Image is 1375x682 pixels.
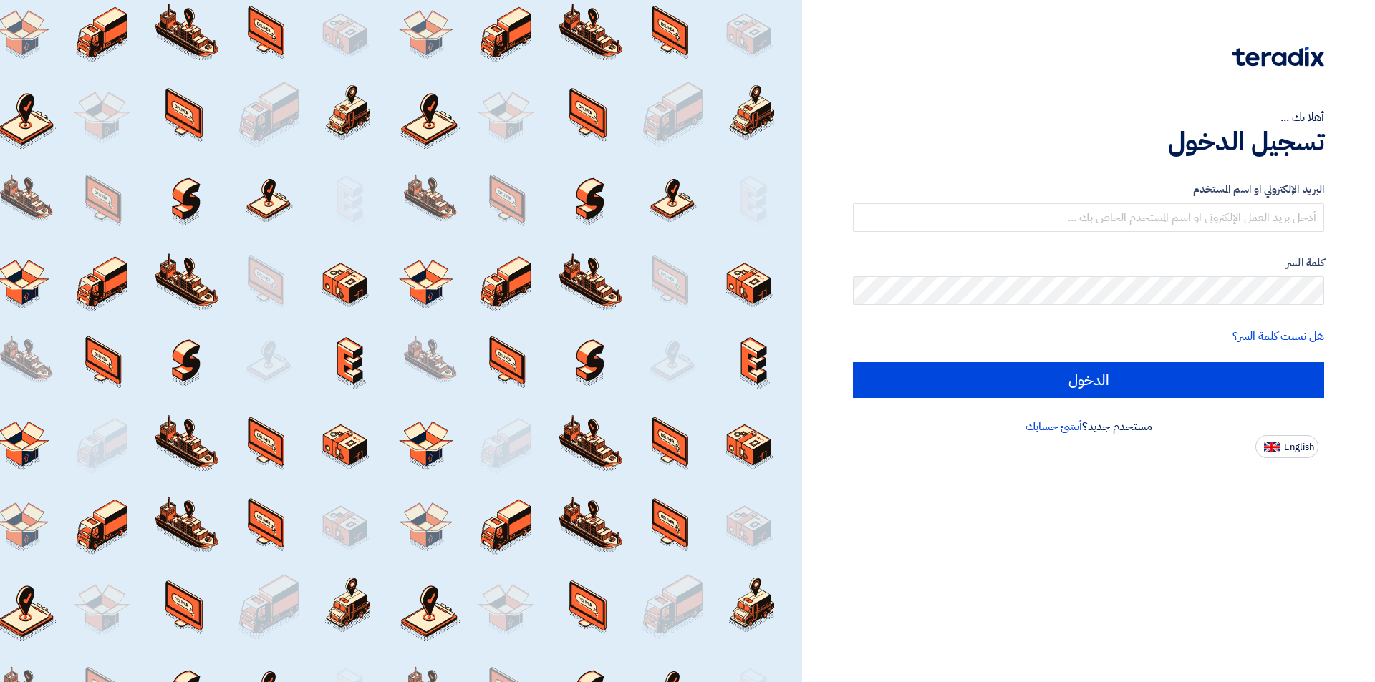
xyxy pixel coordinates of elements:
div: مستخدم جديد؟ [853,418,1324,435]
div: أهلا بك ... [853,109,1324,126]
input: الدخول [853,362,1324,398]
h1: تسجيل الدخول [853,126,1324,157]
img: en-US.png [1264,442,1280,452]
label: كلمة السر [853,255,1324,271]
a: هل نسيت كلمة السر؟ [1232,328,1324,345]
span: English [1284,442,1314,452]
button: English [1255,435,1318,458]
img: Teradix logo [1232,47,1324,67]
input: أدخل بريد العمل الإلكتروني او اسم المستخدم الخاص بك ... [853,203,1324,232]
label: البريد الإلكتروني او اسم المستخدم [853,181,1324,198]
a: أنشئ حسابك [1026,418,1082,435]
